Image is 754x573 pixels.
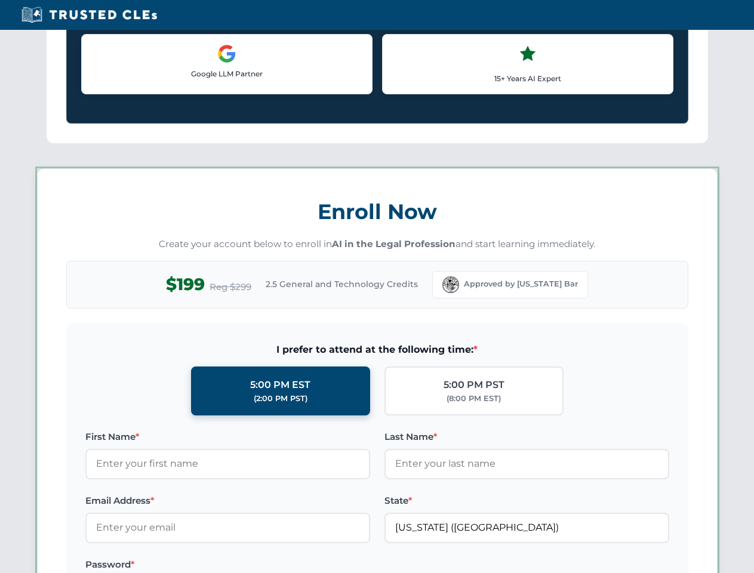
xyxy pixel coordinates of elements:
p: Google LLM Partner [91,68,362,79]
input: Enter your last name [384,449,669,479]
span: 2.5 General and Technology Credits [266,278,418,291]
img: Florida Bar [442,276,459,293]
input: Enter your first name [85,449,370,479]
img: Trusted CLEs [18,6,161,24]
h3: Enroll Now [66,193,688,230]
div: 5:00 PM EST [250,377,310,393]
div: 5:00 PM PST [444,377,504,393]
div: (8:00 PM EST) [447,393,501,405]
label: First Name [85,430,370,444]
span: Reg $299 [210,280,251,294]
div: (2:00 PM PST) [254,393,307,405]
span: $199 [166,271,205,298]
input: Florida (FL) [384,513,669,543]
span: Approved by [US_STATE] Bar [464,278,578,290]
img: Google [217,44,236,63]
input: Enter your email [85,513,370,543]
label: Last Name [384,430,669,444]
label: Password [85,557,370,572]
label: Email Address [85,494,370,508]
p: Create your account below to enroll in and start learning immediately. [66,238,688,251]
p: 15+ Years AI Expert [392,73,663,84]
span: I prefer to attend at the following time: [85,342,669,358]
strong: AI in the Legal Profession [332,238,456,249]
label: State [384,494,669,508]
